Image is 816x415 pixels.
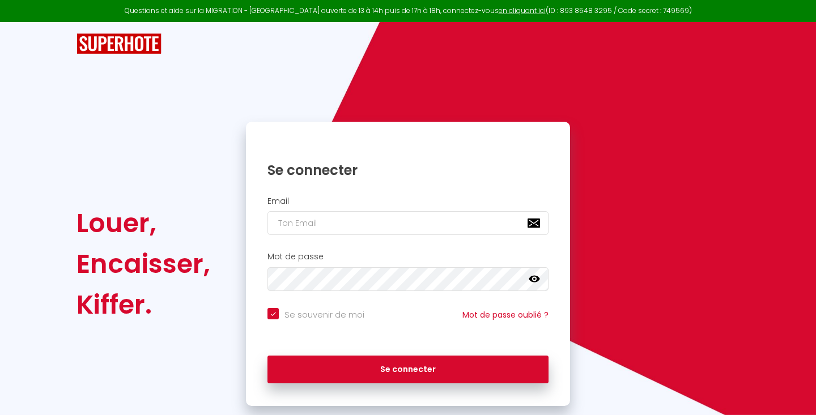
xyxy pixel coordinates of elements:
div: Kiffer. [76,284,210,325]
img: SuperHote logo [76,33,161,54]
a: en cliquant ici [499,6,546,15]
input: Ton Email [267,211,549,235]
h1: Se connecter [267,161,549,179]
h2: Mot de passe [267,252,549,262]
div: Louer, [76,203,210,243]
div: Encaisser, [76,243,210,284]
h2: Email [267,196,549,206]
button: Se connecter [267,356,549,384]
a: Mot de passe oublié ? [462,309,549,320]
